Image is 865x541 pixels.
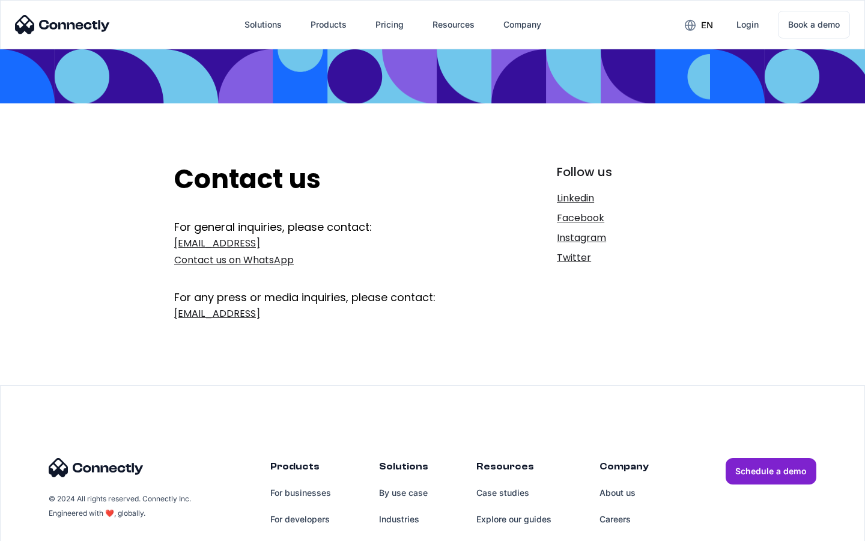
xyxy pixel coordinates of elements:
a: [EMAIL_ADDRESS]Contact us on WhatsApp [174,235,479,269]
div: Resources [476,458,551,480]
div: Company [599,458,649,480]
a: Pricing [366,10,413,39]
a: Login [727,10,768,39]
a: Instagram [557,230,691,246]
a: Industries [379,506,428,533]
div: Pricing [375,16,404,33]
a: For businesses [270,480,331,506]
a: Case studies [476,480,551,506]
div: Follow us [557,164,691,180]
div: Resources [432,16,475,33]
h2: Contact us [174,164,479,195]
div: Solutions [244,16,282,33]
a: [EMAIL_ADDRESS] [174,305,479,322]
a: Facebook [557,210,691,227]
div: Company [503,16,541,33]
ul: Language list [24,520,72,537]
div: For general inquiries, please contact: [174,219,479,235]
a: By use case [379,480,428,506]
img: Connectly Logo [49,458,144,477]
div: © 2024 All rights reserved. Connectly Inc. Engineered with ❤️, globally. [49,492,193,521]
a: For developers [270,506,331,533]
div: Login [736,16,759,33]
a: Book a demo [778,11,850,38]
div: Solutions [379,458,428,480]
a: Careers [599,506,649,533]
div: For any press or media inquiries, please contact: [174,272,479,305]
img: Connectly Logo [15,15,110,34]
div: Products [311,16,347,33]
a: Schedule a demo [726,458,816,484]
aside: Language selected: English [12,520,72,537]
a: Explore our guides [476,506,551,533]
a: Twitter [557,249,691,266]
a: Linkedin [557,190,691,207]
div: Products [270,458,331,480]
a: About us [599,480,649,506]
div: en [701,17,713,34]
